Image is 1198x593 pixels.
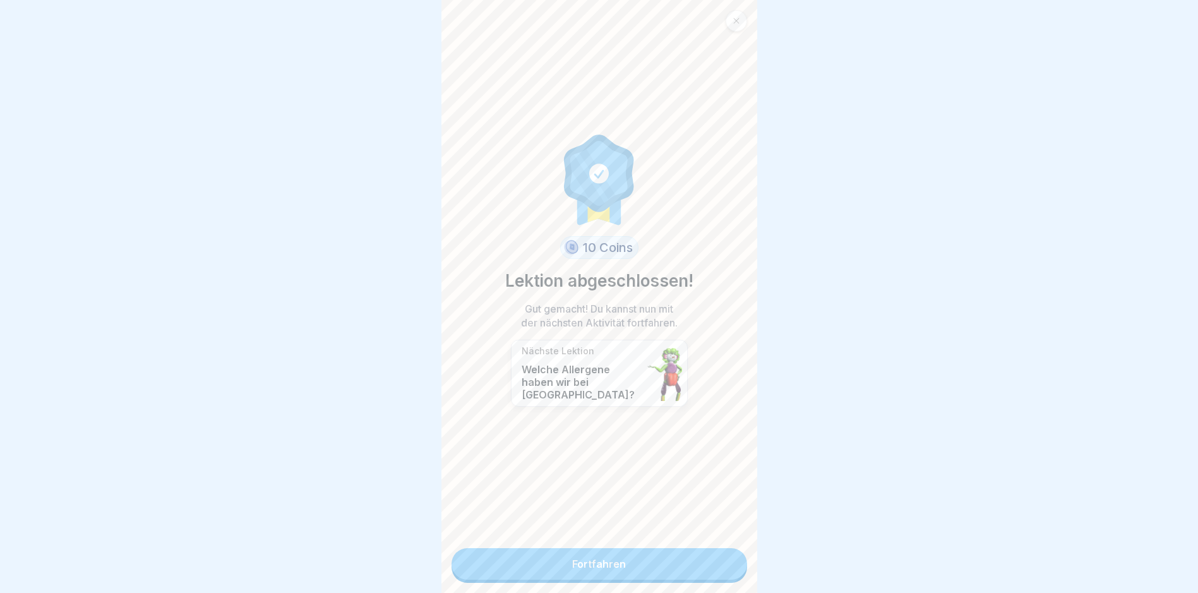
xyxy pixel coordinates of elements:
[562,238,580,257] img: coin.svg
[522,363,640,401] p: Welche Allergene haben wir bei [GEOGRAPHIC_DATA]?
[557,131,642,226] img: completion.svg
[560,236,638,259] div: 10 Coins
[522,345,640,357] p: Nächste Lektion
[517,302,681,330] p: Gut gemacht! Du kannst nun mit der nächsten Aktivität fortfahren.
[505,269,693,293] p: Lektion abgeschlossen!
[452,548,747,580] a: Fortfahren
